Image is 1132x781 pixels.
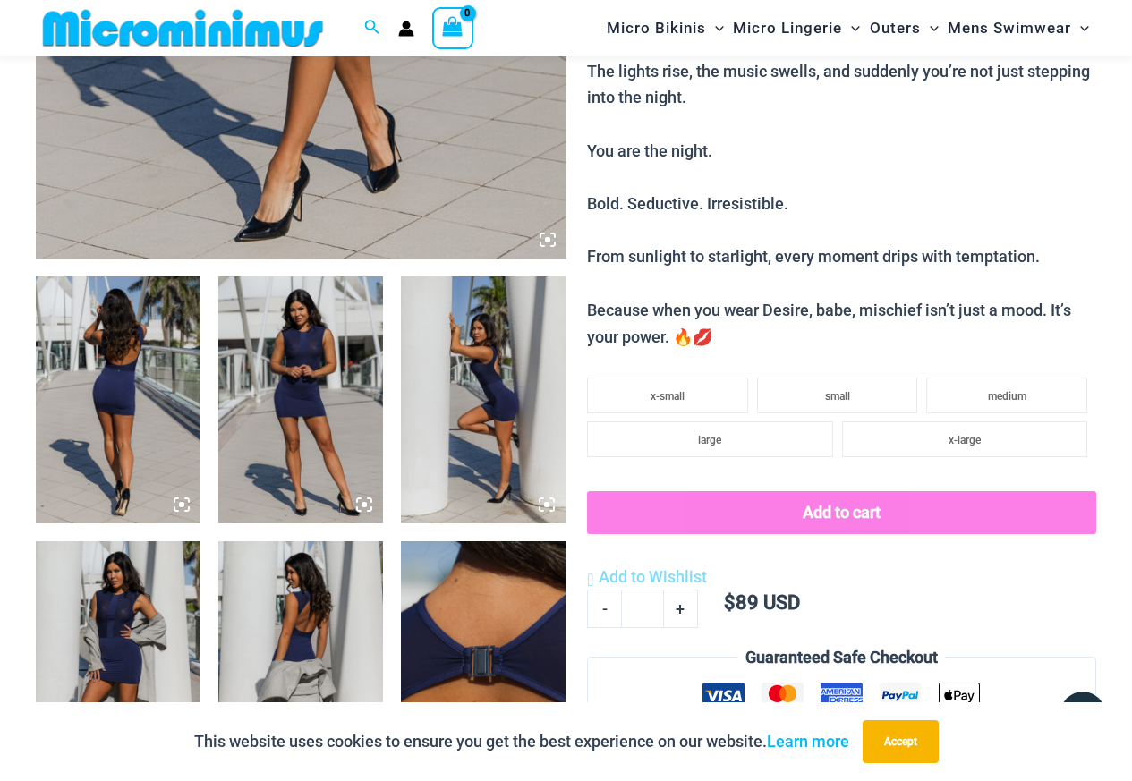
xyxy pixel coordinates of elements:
p: This website uses cookies to ensure you get the best experience on our website. [194,728,849,755]
img: MM SHOP LOGO FLAT [36,8,330,48]
a: Learn more [767,732,849,751]
a: OutersMenu ToggleMenu Toggle [865,5,943,51]
button: Accept [863,720,939,763]
li: x-small [587,378,748,413]
span: small [825,390,850,403]
a: Account icon link [398,21,414,37]
span: large [698,434,721,446]
span: Add to Wishlist [599,567,707,586]
span: Menu Toggle [842,5,860,51]
li: large [587,421,832,457]
input: Product quantity [621,590,663,627]
span: medium [988,390,1026,403]
span: Micro Bikinis [607,5,706,51]
a: Search icon link [364,17,380,39]
bdi: 89 USD [724,591,800,614]
span: x-small [651,390,685,403]
span: Mens Swimwear [948,5,1071,51]
li: small [757,378,918,413]
a: Micro LingerieMenu ToggleMenu Toggle [728,5,864,51]
span: Menu Toggle [921,5,939,51]
li: x-large [842,421,1087,457]
li: medium [926,378,1087,413]
span: $ [724,591,736,614]
span: Micro Lingerie [733,5,842,51]
span: x-large [949,434,981,446]
a: View Shopping Cart, empty [432,7,473,48]
button: Add to cart [587,491,1096,534]
a: Micro BikinisMenu ToggleMenu Toggle [602,5,728,51]
a: + [664,590,698,627]
img: Desire Me Navy 5192 Dress [401,276,566,523]
span: Menu Toggle [1071,5,1089,51]
img: Desire Me Navy 5192 Dress [218,276,383,523]
img: Desire Me Navy 5192 Dress [36,276,200,523]
span: Menu Toggle [706,5,724,51]
legend: Guaranteed Safe Checkout [738,644,945,671]
a: Mens SwimwearMenu ToggleMenu Toggle [943,5,1094,51]
a: - [587,590,621,627]
nav: Site Navigation [600,3,1096,54]
a: Add to Wishlist [587,564,706,590]
span: Outers [870,5,921,51]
